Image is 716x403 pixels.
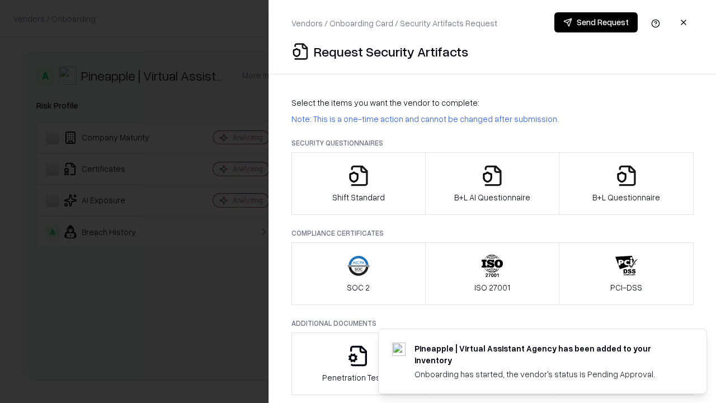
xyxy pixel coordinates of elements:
[425,242,560,305] button: ISO 27001
[291,318,694,328] p: Additional Documents
[425,152,560,215] button: B+L AI Questionnaire
[474,282,510,293] p: ISO 27001
[291,138,694,148] p: Security Questionnaires
[347,282,370,293] p: SOC 2
[554,12,638,32] button: Send Request
[414,343,680,366] div: Pineapple | Virtual Assistant Agency has been added to your inventory
[610,282,642,293] p: PCI-DSS
[559,152,694,215] button: B+L Questionnaire
[291,97,694,109] p: Select the items you want the vendor to complete:
[454,191,530,203] p: B+L AI Questionnaire
[332,191,385,203] p: Shift Standard
[392,343,406,356] img: trypineapple.com
[322,372,394,383] p: Penetration Testing
[291,152,426,215] button: Shift Standard
[291,17,497,29] p: Vendors / Onboarding Card / Security Artifacts Request
[291,332,426,395] button: Penetration Testing
[592,191,660,203] p: B+L Questionnaire
[314,43,468,60] p: Request Security Artifacts
[291,113,694,125] p: Note: This is a one-time action and cannot be changed after submission.
[291,242,426,305] button: SOC 2
[559,242,694,305] button: PCI-DSS
[414,368,680,380] div: Onboarding has started, the vendor's status is Pending Approval.
[291,228,694,238] p: Compliance Certificates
